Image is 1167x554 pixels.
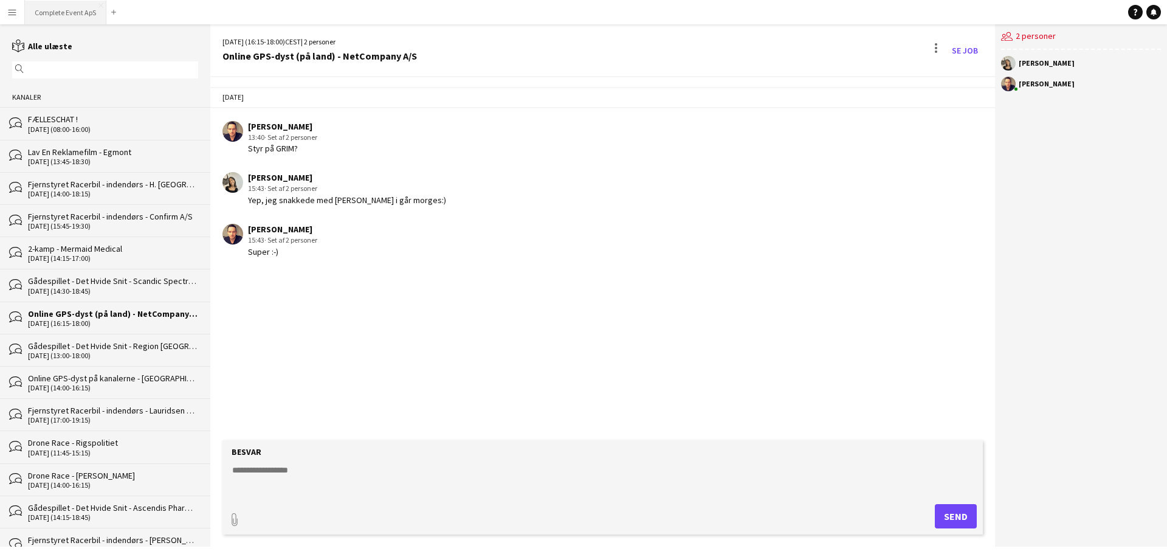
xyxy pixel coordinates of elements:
[248,235,317,246] div: 15:43
[28,114,198,125] div: FÆLLESCHAT !
[1001,24,1161,50] div: 2 personer
[248,246,317,257] div: Super :-)
[1019,80,1075,88] div: [PERSON_NAME]
[28,179,198,190] div: Fjernstyret Racerbil - indendørs - H. [GEOGRAPHIC_DATA] A/S
[1019,60,1075,67] div: [PERSON_NAME]
[28,502,198,513] div: Gådespillet - Det Hvide Snit - Ascendis Pharma A/S
[28,275,198,286] div: Gådespillet - Det Hvide Snit - Scandic Spectrum
[28,470,198,481] div: Drone Race - [PERSON_NAME]
[28,147,198,158] div: Lav En Reklamefilm - Egmont
[28,319,198,328] div: [DATE] (16:15-18:00)
[25,1,106,24] button: Complete Event ApS
[28,535,198,545] div: Fjernstyret Racerbil - indendørs - [PERSON_NAME]
[935,504,977,528] button: Send
[28,481,198,490] div: [DATE] (14:00-16:15)
[248,132,317,143] div: 13:40
[210,87,995,108] div: [DATE]
[28,405,198,416] div: Fjernstyret Racerbil - indendørs - Lauridsen Handel & Import
[28,211,198,222] div: Fjernstyret Racerbil - indendørs - Confirm A/S
[28,513,198,522] div: [DATE] (14:15-18:45)
[264,184,317,193] span: · Set af 2 personer
[28,351,198,360] div: [DATE] (13:00-18:00)
[28,449,198,457] div: [DATE] (11:45-15:15)
[28,254,198,263] div: [DATE] (14:15-17:00)
[28,384,198,392] div: [DATE] (14:00-16:15)
[28,545,198,554] div: [DATE] (14:00-17:00)
[28,287,198,296] div: [DATE] (14:30-18:45)
[264,235,317,244] span: · Set af 2 personer
[28,341,198,351] div: Gådespillet - Det Hvide Snit - Region [GEOGRAPHIC_DATA] - CIMT - Digital Regulering
[28,190,198,198] div: [DATE] (14:00-18:15)
[248,172,446,183] div: [PERSON_NAME]
[285,37,301,46] span: CEST
[248,183,446,194] div: 15:43
[28,222,198,230] div: [DATE] (15:45-19:30)
[222,50,417,61] div: Online GPS-dyst (på land) - NetCompany A/S
[28,125,198,134] div: [DATE] (08:00-16:00)
[28,308,198,319] div: Online GPS-dyst (på land) - NetCompany A/S
[248,224,317,235] div: [PERSON_NAME]
[28,373,198,384] div: Online GPS-dyst på kanalerne - [GEOGRAPHIC_DATA]
[222,36,417,47] div: [DATE] (16:15-18:00) | 2 personer
[28,437,198,448] div: Drone Race - Rigspolitiet
[12,41,72,52] a: Alle ulæste
[28,158,198,166] div: [DATE] (13:45-18:30)
[28,243,198,254] div: 2-kamp - Mermaid Medical
[232,446,261,457] label: Besvar
[248,143,317,154] div: Styr på GRIM?
[947,41,983,60] a: Se Job
[264,133,317,142] span: · Set af 2 personer
[28,416,198,424] div: [DATE] (17:00-19:15)
[248,121,317,132] div: [PERSON_NAME]
[248,195,446,206] div: Yep, jeg snakkede med [PERSON_NAME] i går morges:)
